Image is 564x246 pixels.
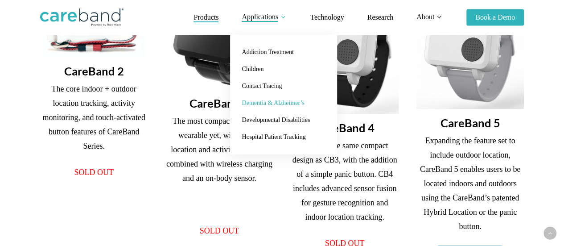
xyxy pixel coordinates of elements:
[242,100,304,106] span: Dementia & Alzheimer’s
[466,14,524,21] a: Book a Demo
[239,95,328,112] a: Dementia & Alzheimer’s
[239,112,328,129] a: Developmental Disabilities
[543,227,556,240] a: Back to top
[242,133,305,140] span: Hospital Patient Tracking
[242,66,263,72] span: Children
[242,117,310,123] span: Developmental Disabilities
[239,61,328,78] a: Children
[310,13,344,21] span: Technology
[239,129,328,146] a: Hospital Patient Tracking
[367,13,393,21] span: Research
[242,13,278,21] span: Applications
[416,13,434,21] span: About
[40,64,148,78] h3: CareBand 2
[291,121,399,135] h3: CareBand 4
[291,138,399,236] p: Features the same compact design as CB3, with the addition of a simple panic button. CB4 includes...
[367,14,393,21] a: Research
[416,116,524,130] h3: CareBand 5
[165,114,273,197] p: The most compact CareBand wearable yet, with indoor location and activity detection combined with...
[193,13,218,21] span: Products
[416,133,524,233] p: Expanding the feature set to include outdoor location, CareBand 5 enables users to be located ind...
[200,226,239,235] span: SOLD OUT
[310,14,344,21] a: Technology
[239,44,328,61] a: Addiction Treatment
[475,13,515,21] span: Book a Demo
[40,8,124,26] img: CareBand
[242,83,282,89] span: Contact Tracing
[242,13,287,21] a: Applications
[193,14,218,21] a: Products
[40,82,148,165] p: The core indoor + outdoor location tracking, activity monitoring, and touch-activated button feat...
[416,13,443,21] a: About
[74,168,114,177] span: SOLD OUT
[242,49,293,55] span: Addiction Treatment
[239,78,328,95] a: Contact Tracing
[165,96,273,110] h3: CareBand 3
